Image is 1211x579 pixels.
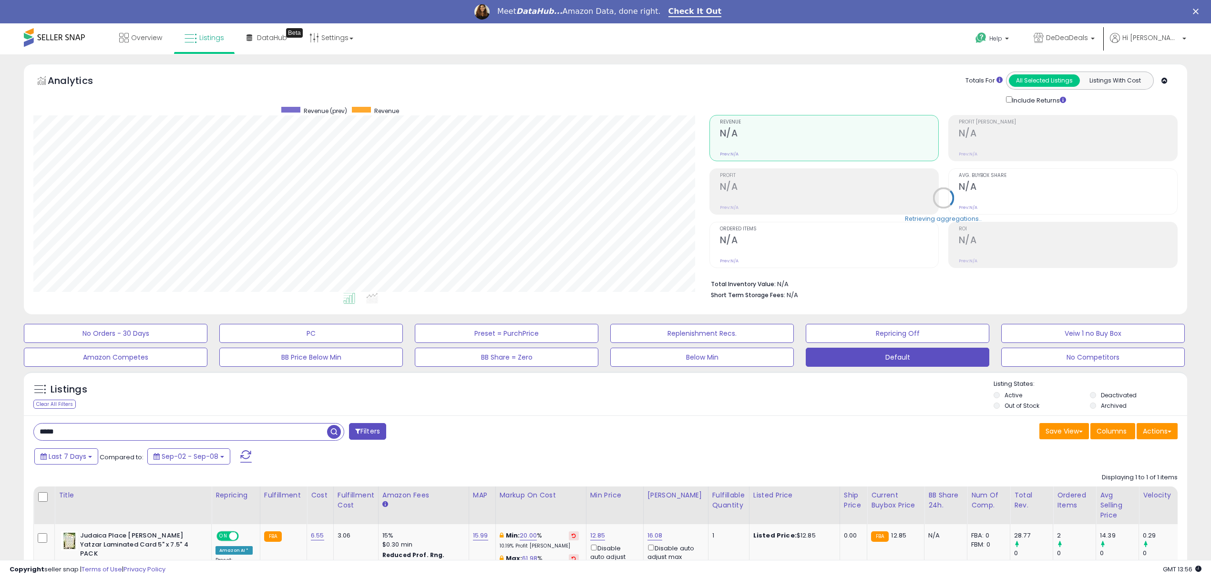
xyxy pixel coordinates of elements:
button: Default [806,348,989,367]
div: 0 [1143,549,1181,558]
div: 0 [1057,549,1096,558]
a: 16.08 [647,531,663,540]
label: Archived [1101,402,1127,410]
button: All Selected Listings [1009,74,1080,87]
span: DeDeaDeals [1046,33,1088,42]
div: % [500,531,579,549]
div: Fulfillment Cost [338,490,374,510]
div: 0 [1014,549,1053,558]
i: Get Help [975,32,987,44]
img: Profile image for Georgie [474,4,490,20]
div: FBA: 0 [971,531,1003,540]
div: Fulfillment [264,490,303,500]
img: 51Tkci1kPHL._SL40_.jpg [61,531,78,550]
span: Columns [1097,426,1127,436]
b: Reduced Prof. Rng. [382,551,445,559]
span: 12.85 [891,531,906,540]
label: Out of Stock [1005,402,1039,410]
div: BB Share 24h. [928,490,963,510]
button: Veiw 1 no Buy Box [1001,324,1185,343]
div: Min Price [590,490,639,500]
span: Listings [199,33,224,42]
b: Judaica Place [PERSON_NAME] Yatzar Laminated Card 5" x 7.5" 4 PACK [80,531,196,560]
span: 2025-09-16 13:56 GMT [1163,565,1201,574]
div: 0.00 [844,531,860,540]
b: Max: [506,554,523,563]
div: Velocity [1143,490,1178,500]
div: $10 - $10.90 [382,559,462,568]
button: Amazon Competes [24,348,207,367]
div: MAP [473,490,492,500]
button: Columns [1090,423,1135,439]
a: 61.98 [522,554,537,563]
div: 0 [1100,549,1139,558]
small: FBA [871,531,889,542]
i: DataHub... [516,7,563,16]
a: DeDeaDeals [1026,23,1102,54]
a: 6.55 [311,531,324,540]
div: Current Buybox Price [871,490,920,510]
div: Ship Price [844,490,863,510]
span: Revenue (prev) [304,107,347,115]
div: Preset: [216,557,253,579]
button: PC [219,324,403,343]
div: Fulfillable Quantity [712,490,745,510]
button: No Orders - 30 Days [24,324,207,343]
a: 20.00 [520,531,537,540]
div: 1 [712,531,742,540]
span: Overview [131,33,162,42]
a: Settings [302,23,360,52]
div: % [500,554,579,572]
a: DataHub [239,23,294,52]
a: Terms of Use [82,565,122,574]
div: Totals For [965,76,1003,85]
div: N/A [928,531,960,540]
div: 0.29 [1143,531,1181,540]
button: BB Price Below Min [219,348,403,367]
span: Hi [PERSON_NAME] [1122,33,1180,42]
div: 2 [1057,531,1096,540]
p: Listing States: [994,380,1187,389]
a: Listings [177,23,231,52]
button: Preset = PurchPrice [415,324,598,343]
small: FBA [264,531,282,542]
span: Sep-02 - Sep-08 [162,452,218,461]
div: Clear All Filters [33,400,76,409]
div: Num of Comp. [971,490,1006,510]
div: [PERSON_NAME] [647,490,704,500]
div: seller snap | | [10,565,165,574]
span: Last 7 Days [49,452,86,461]
div: Amazon AI * [216,546,253,555]
div: Ordered Items [1057,490,1092,510]
a: 15.99 [473,531,488,540]
button: Repricing Off [806,324,989,343]
label: Deactivated [1101,391,1137,399]
button: No Competitors [1001,348,1185,367]
small: Amazon Fees. [382,500,388,509]
div: FBM: 0 [971,540,1003,549]
button: BB Share = Zero [415,348,598,367]
span: Revenue [374,107,399,115]
span: DataHub [257,33,287,42]
button: Below Min [610,348,794,367]
div: Total Rev. [1014,490,1049,510]
h5: Analytics [48,74,112,90]
p: 10.19% Profit [PERSON_NAME] [500,543,579,549]
div: 3.06 [338,531,371,540]
div: $12.85 [753,531,832,540]
label: Active [1005,391,1022,399]
a: 12.85 [590,531,605,540]
div: Amazon Fees [382,490,465,500]
button: Sep-02 - Sep-08 [147,448,230,465]
div: $0.30 min [382,540,462,549]
div: Include Returns [999,94,1078,105]
button: Listings With Cost [1079,74,1150,87]
button: Replenishment Recs. [610,324,794,343]
div: Tooltip anchor [286,28,303,38]
strong: Copyright [10,565,44,574]
th: The percentage added to the cost of goods (COGS) that forms the calculator for Min & Max prices. [495,486,586,524]
a: Hi [PERSON_NAME] [1110,33,1186,54]
div: Displaying 1 to 1 of 1 items [1102,473,1178,482]
div: 28.77 [1014,531,1053,540]
div: Cost [311,490,329,500]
